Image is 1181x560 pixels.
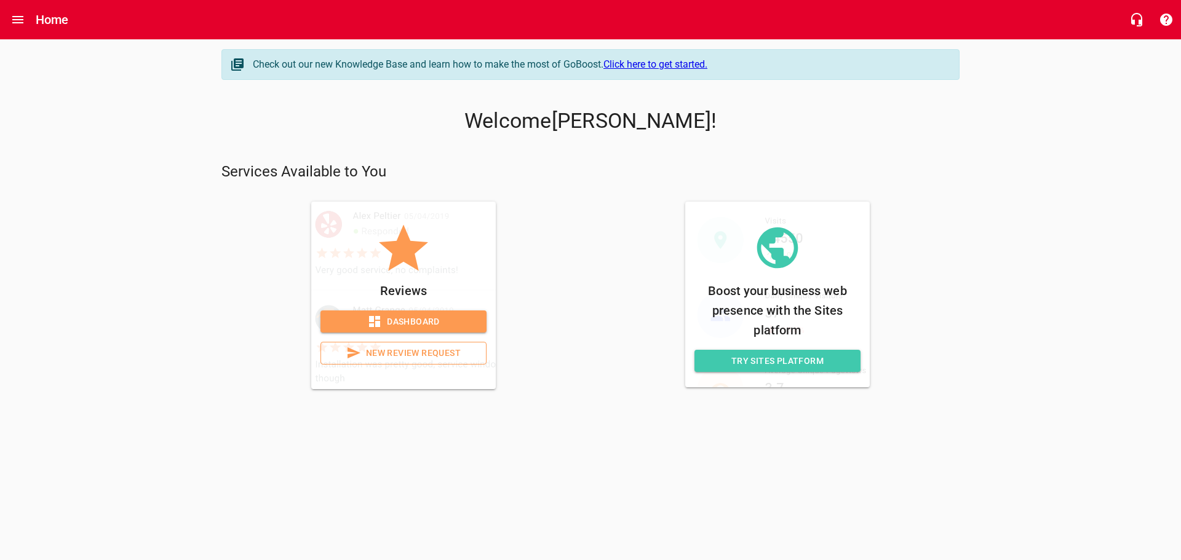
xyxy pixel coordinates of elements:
h6: Home [36,10,69,30]
p: Services Available to You [221,162,960,182]
p: Welcome [PERSON_NAME] ! [221,109,960,133]
a: Try Sites Platform [694,350,861,373]
p: Reviews [320,281,487,301]
a: New Review Request [320,342,487,365]
button: Live Chat [1122,5,1151,34]
span: New Review Request [331,345,476,361]
span: Try Sites Platform [704,353,851,369]
p: Boost your business web presence with the Sites platform [694,281,861,340]
button: Open drawer [3,5,33,34]
div: Check out our new Knowledge Base and learn how to make the most of GoBoost. [253,57,947,72]
a: Click here to get started. [603,58,707,70]
span: Dashboard [330,314,477,329]
button: Support Portal [1151,5,1181,34]
a: Dashboard [320,310,487,333]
